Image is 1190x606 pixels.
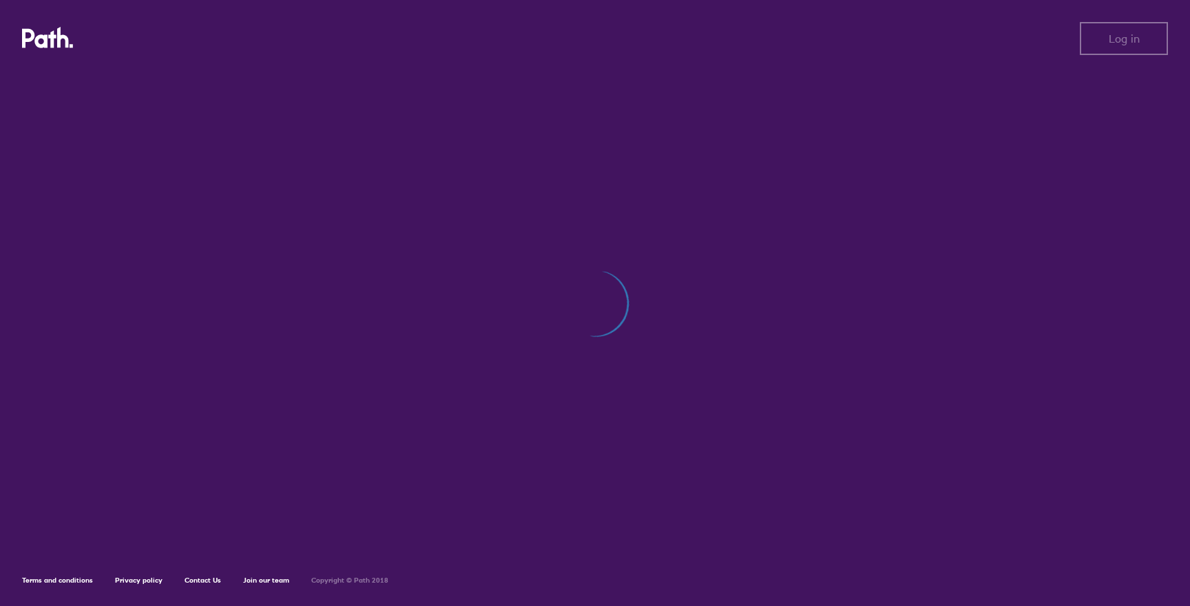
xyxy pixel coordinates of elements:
[1109,32,1140,45] span: Log in
[311,576,388,585] h6: Copyright © Path 2018
[22,576,93,585] a: Terms and conditions
[115,576,163,585] a: Privacy policy
[243,576,289,585] a: Join our team
[185,576,221,585] a: Contact Us
[1080,22,1168,55] button: Log in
